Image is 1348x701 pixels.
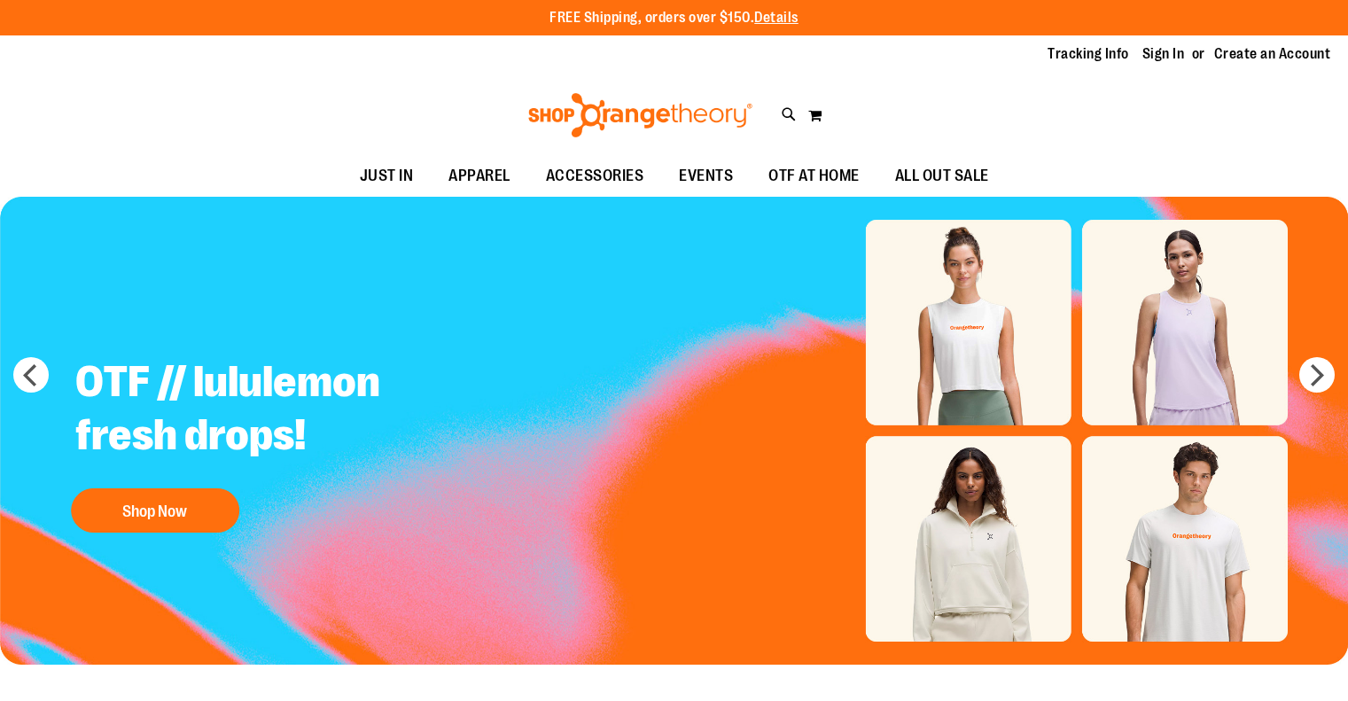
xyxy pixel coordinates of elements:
[549,8,799,28] p: FREE Shipping, orders over $150.
[679,156,733,196] span: EVENTS
[1048,44,1129,64] a: Tracking Info
[13,357,49,393] button: prev
[768,156,860,196] span: OTF AT HOME
[546,156,644,196] span: ACCESSORIES
[1299,357,1335,393] button: next
[360,156,414,196] span: JUST IN
[62,342,503,479] h2: OTF // lululemon fresh drops!
[895,156,989,196] span: ALL OUT SALE
[1142,44,1185,64] a: Sign In
[448,156,510,196] span: APPAREL
[754,10,799,26] a: Details
[1214,44,1331,64] a: Create an Account
[71,488,239,533] button: Shop Now
[526,93,755,137] img: Shop Orangetheory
